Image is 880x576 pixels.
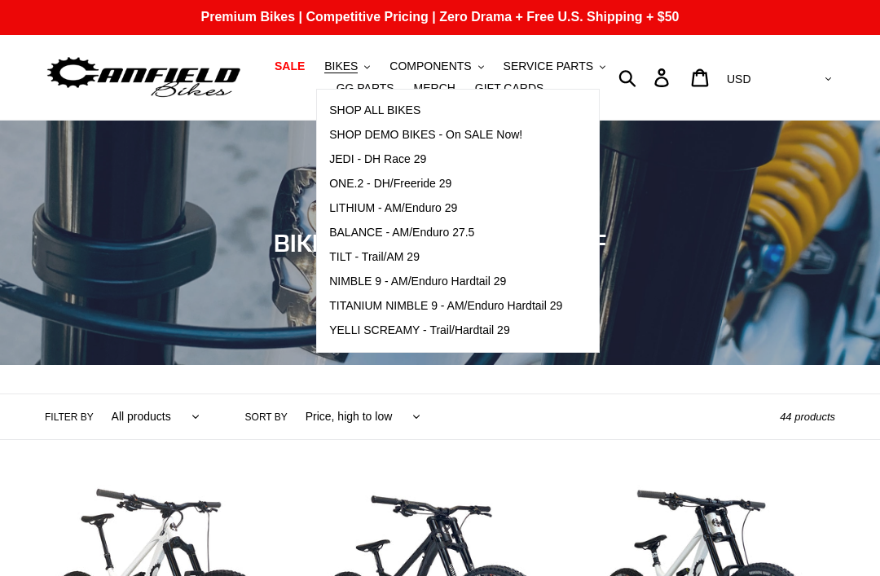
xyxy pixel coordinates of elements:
a: BALANCE - AM/Enduro 27.5 [317,221,574,245]
span: 44 products [780,411,835,423]
span: YELLI SCREAMY - Trail/Hardtail 29 [329,323,510,337]
span: BALANCE - AM/Enduro 27.5 [329,226,474,240]
a: MERCH [406,77,464,99]
a: GIFT CARDS [467,77,552,99]
span: JEDI - DH Race 29 [329,152,426,166]
a: TITANIUM NIMBLE 9 - AM/Enduro Hardtail 29 [317,294,574,319]
span: TILT - Trail/AM 29 [329,250,420,264]
a: SALE [266,55,313,77]
img: Canfield Bikes [45,53,243,103]
a: GG PARTS [328,77,403,99]
span: COMPONENTS [389,59,471,73]
span: SALE [275,59,305,73]
a: ONE.2 - DH/Freeride 29 [317,172,574,196]
span: TITANIUM NIMBLE 9 - AM/Enduro Hardtail 29 [329,299,562,313]
button: SERVICE PARTS [495,55,614,77]
span: MERCH [414,81,455,95]
a: SHOP DEMO BIKES - On SALE Now! [317,123,574,147]
a: SHOP ALL BIKES [317,99,574,123]
span: SHOP ALL BIKES [329,103,420,117]
a: TILT - Trail/AM 29 [317,245,574,270]
span: BIKES [324,59,358,73]
button: BIKES [316,55,378,77]
span: BIKE DEALS - UP TO 40% OFF [274,228,606,257]
span: SHOP DEMO BIKES - On SALE Now! [329,128,522,142]
span: LITHIUM - AM/Enduro 29 [329,201,457,215]
span: SERVICE PARTS [504,59,593,73]
label: Sort by [245,410,288,424]
span: NIMBLE 9 - AM/Enduro Hardtail 29 [329,275,506,288]
a: LITHIUM - AM/Enduro 29 [317,196,574,221]
label: Filter by [45,410,94,424]
a: JEDI - DH Race 29 [317,147,574,172]
a: NIMBLE 9 - AM/Enduro Hardtail 29 [317,270,574,294]
a: YELLI SCREAMY - Trail/Hardtail 29 [317,319,574,343]
button: COMPONENTS [381,55,491,77]
span: GG PARTS [337,81,394,95]
span: ONE.2 - DH/Freeride 29 [329,177,451,191]
span: GIFT CARDS [475,81,544,95]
